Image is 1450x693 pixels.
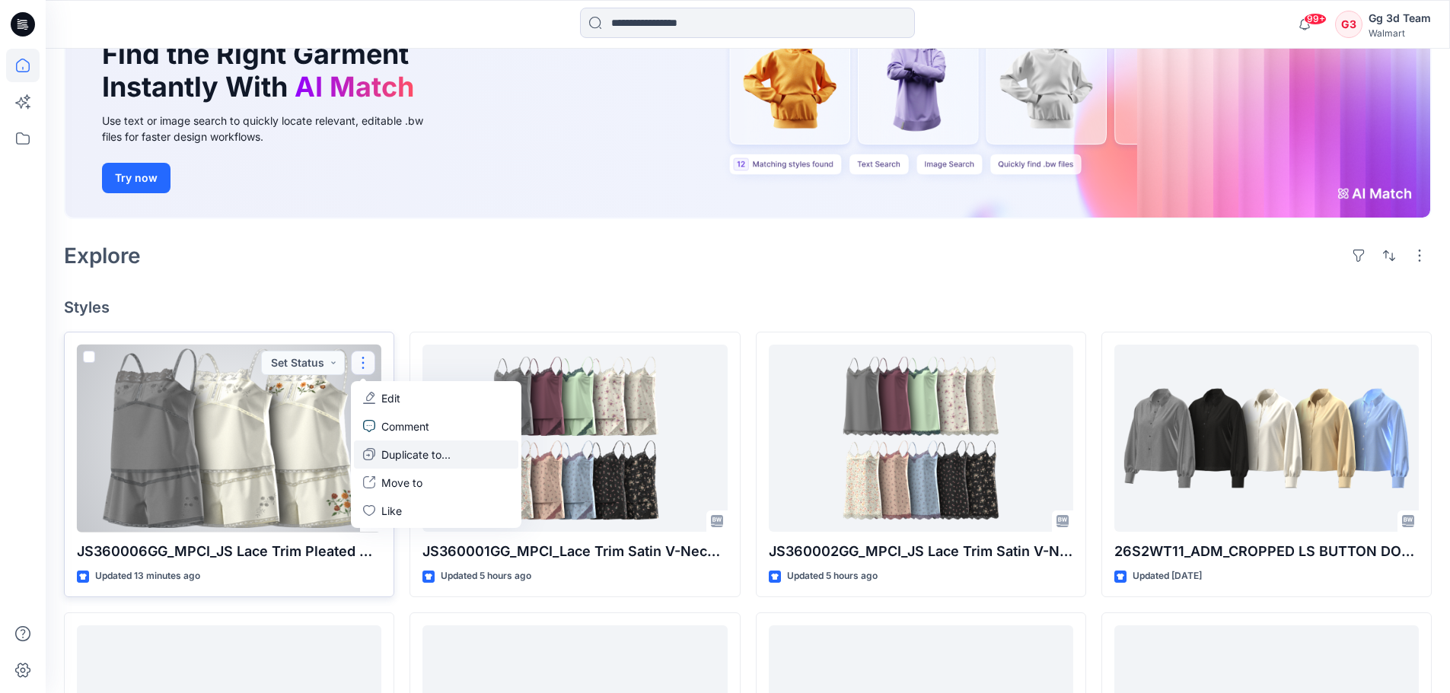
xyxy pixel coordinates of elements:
[1369,27,1431,39] div: Walmart
[422,345,727,532] a: JS360001GG_MPCI_Lace Trim Satin V-Neck Cami Top & Shorts Set
[1114,541,1419,562] p: 26S2WT11_ADM_CROPPED LS BUTTON DOWN
[1133,568,1202,584] p: Updated [DATE]
[769,345,1073,532] a: JS360002GG_MPCI_JS Lace Trim Satin V-Neck Strappy Dress
[102,113,445,145] div: Use text or image search to quickly locate relevant, editable .bw files for faster design workflows.
[64,243,141,268] h2: Explore
[787,568,878,584] p: Updated 5 hours ago
[95,568,200,584] p: Updated 13 minutes ago
[381,503,402,519] p: Like
[769,541,1073,562] p: JS360002GG_MPCI_JS Lace Trim Satin V-Neck Strappy Dress
[422,541,727,562] p: JS360001GG_MPCI_Lace Trim Satin V-Neck Cami Top & Shorts Set
[77,541,381,562] p: JS360006GG_MPCI_JS Lace Trim Pleated Cami Top & Shorts Set With Embroidery
[441,568,531,584] p: Updated 5 hours ago
[77,345,381,532] a: JS360006GG_MPCI_JS Lace Trim Pleated Cami Top & Shorts Set With Embroidery
[102,38,422,103] h1: Find the Right Garment Instantly With
[295,70,414,103] span: AI Match
[381,390,400,406] p: Edit
[381,447,451,463] p: Duplicate to...
[1114,345,1419,532] a: 26S2WT11_ADM_CROPPED LS BUTTON DOWN
[354,384,518,412] a: Edit
[102,163,170,193] button: Try now
[381,418,429,434] p: Comment
[1369,9,1431,27] div: Gg 3d Team
[64,298,1432,316] h4: Styles
[1304,13,1327,25] span: 99+
[381,475,422,491] p: Move to
[1335,11,1362,38] div: G3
